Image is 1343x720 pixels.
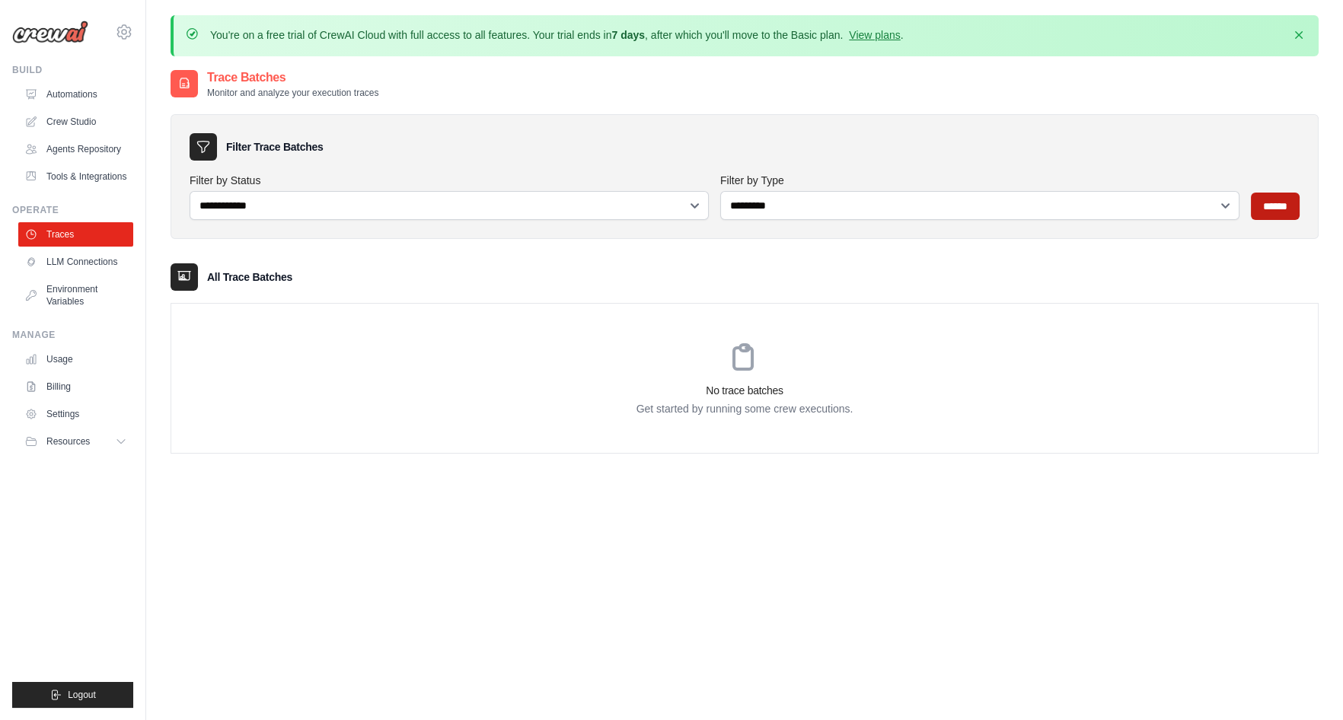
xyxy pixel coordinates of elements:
button: Logout [12,682,133,708]
a: Environment Variables [18,277,133,314]
h3: No trace batches [171,383,1318,398]
a: View plans [849,29,900,41]
label: Filter by Type [720,173,1239,188]
a: Tools & Integrations [18,164,133,189]
a: Billing [18,374,133,399]
a: Settings [18,402,133,426]
h3: Filter Trace Batches [226,139,323,155]
a: Crew Studio [18,110,133,134]
div: Manage [12,329,133,341]
div: Operate [12,204,133,216]
a: Automations [18,82,133,107]
img: Logo [12,21,88,43]
span: Logout [68,689,96,701]
a: Agents Repository [18,137,133,161]
p: Monitor and analyze your execution traces [207,87,378,99]
p: Get started by running some crew executions. [171,401,1318,416]
h3: All Trace Batches [207,269,292,285]
h2: Trace Batches [207,68,378,87]
a: LLM Connections [18,250,133,274]
span: Resources [46,435,90,448]
p: You're on a free trial of CrewAI Cloud with full access to all features. Your trial ends in , aft... [210,27,904,43]
label: Filter by Status [190,173,708,188]
strong: 7 days [611,29,645,41]
div: Build [12,64,133,76]
a: Traces [18,222,133,247]
button: Resources [18,429,133,454]
a: Usage [18,347,133,371]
